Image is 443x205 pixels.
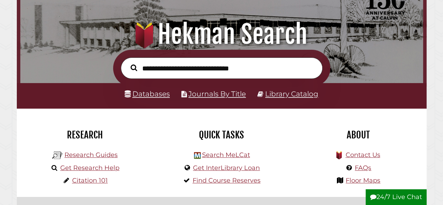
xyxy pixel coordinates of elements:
a: Research Guides [64,151,118,159]
a: Find Course Reserves [193,177,261,184]
a: Library Catalog [265,89,318,98]
button: Search [127,63,141,73]
h2: Quick Tasks [159,129,285,141]
h2: About [295,129,421,141]
a: FAQs [355,164,371,172]
h1: Hekman Search [27,19,416,50]
img: Hekman Library Logo [52,150,63,160]
a: Floor Maps [346,177,380,184]
h2: Research [22,129,148,141]
a: Journals By Title [188,89,246,98]
a: Get InterLibrary Loan [193,164,260,172]
a: Get Research Help [60,164,119,172]
a: Search MeLCat [202,151,250,159]
i: Search [131,64,137,71]
a: Contact Us [345,151,380,159]
a: Databases [125,89,170,98]
img: Hekman Library Logo [194,152,201,159]
a: Citation 101 [72,177,108,184]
